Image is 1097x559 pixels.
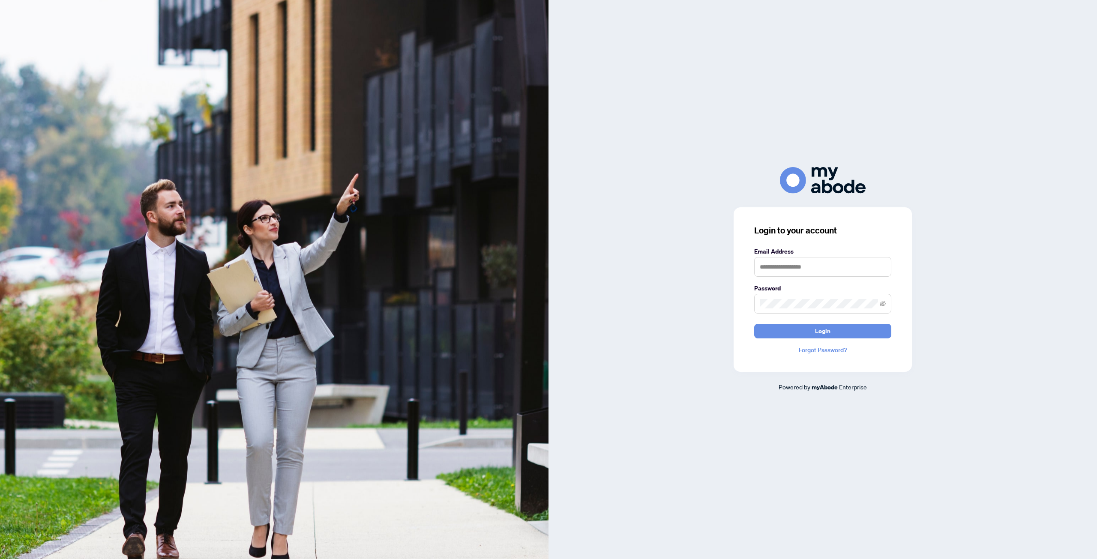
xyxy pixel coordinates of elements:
span: Powered by [779,383,810,391]
span: Login [815,324,830,338]
span: Enterprise [839,383,867,391]
h3: Login to your account [754,224,891,236]
label: Email Address [754,247,891,256]
img: ma-logo [780,167,866,193]
a: Forgot Password? [754,345,891,355]
a: myAbode [812,383,838,392]
label: Password [754,284,891,293]
button: Login [754,324,891,338]
span: eye-invisible [880,301,886,307]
